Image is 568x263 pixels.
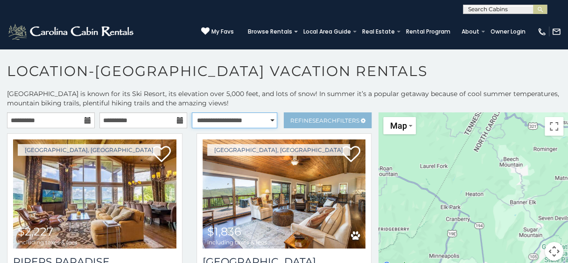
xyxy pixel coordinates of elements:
[243,25,297,38] a: Browse Rentals
[284,112,372,128] a: RefineSearchFilters
[312,117,337,124] span: Search
[290,117,359,124] span: Refine Filters
[18,144,161,156] a: [GEOGRAPHIC_DATA], [GEOGRAPHIC_DATA]
[13,139,176,249] img: Pipers Paradise
[203,139,366,249] img: Beech Mountain Vista
[7,22,136,41] img: White-1-2.png
[299,25,356,38] a: Local Area Guide
[207,239,267,245] span: including taxes & fees
[537,27,547,36] img: phone-regular-white.png
[201,27,234,36] a: My Favs
[203,139,366,249] a: Beech Mountain Vista $1,836 including taxes & fees
[13,139,176,249] a: Pipers Paradise $2,227 including taxes & fees
[401,25,455,38] a: Rental Program
[545,242,563,261] button: Map camera controls
[207,144,350,156] a: [GEOGRAPHIC_DATA], [GEOGRAPHIC_DATA]
[211,28,234,36] span: My Favs
[341,145,360,165] a: Add to favorites
[545,117,563,136] button: Toggle fullscreen view
[457,25,484,38] a: About
[18,239,77,245] span: including taxes & fees
[18,225,53,238] span: $2,227
[207,225,241,238] span: $1,836
[552,27,561,36] img: mail-regular-white.png
[486,25,530,38] a: Owner Login
[358,25,400,38] a: Real Estate
[383,117,416,134] button: Change map style
[390,121,407,131] span: Map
